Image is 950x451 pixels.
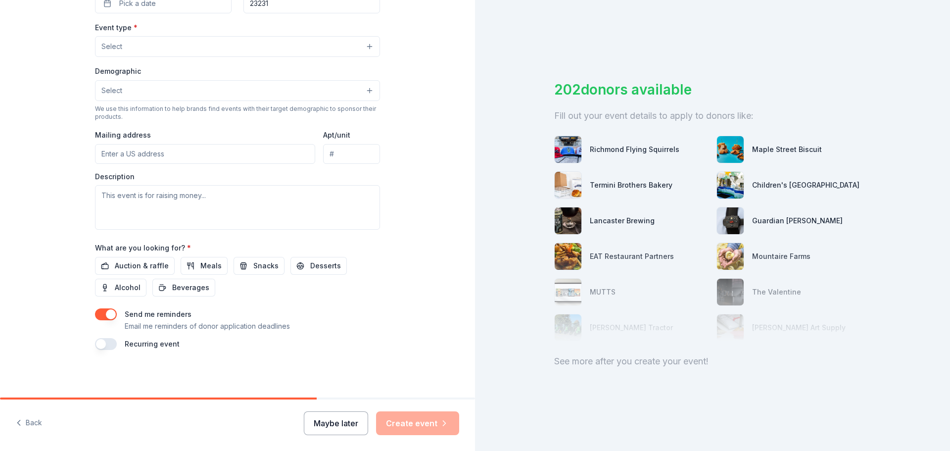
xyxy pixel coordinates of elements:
span: Auction & raffle [115,260,169,272]
div: Children's [GEOGRAPHIC_DATA] [752,179,859,191]
div: Fill out your event details to apply to donors like: [554,108,871,124]
span: Beverages [172,282,209,294]
button: Snacks [234,257,285,275]
button: Back [16,413,42,434]
button: Meals [181,257,228,275]
label: Event type [95,23,138,33]
div: See more after you create your event! [554,353,871,369]
img: photo for Termini Brothers Bakery [555,172,581,199]
div: Lancaster Brewing [590,215,655,227]
button: Alcohol [95,279,146,297]
label: Mailing address [95,130,151,140]
span: Desserts [310,260,341,272]
img: photo for Richmond Flying Squirrels [555,136,581,163]
button: Maybe later [304,411,368,435]
img: photo for Lancaster Brewing [555,207,581,234]
label: Apt/unit [323,130,350,140]
input: # [323,144,380,164]
button: Auction & raffle [95,257,175,275]
span: Select [101,41,122,52]
label: Description [95,172,135,182]
img: photo for Guardian Angel Device [717,207,744,234]
button: Select [95,36,380,57]
input: Enter a US address [95,144,315,164]
div: Guardian [PERSON_NAME] [752,215,843,227]
div: We use this information to help brands find events with their target demographic to sponsor their... [95,105,380,121]
span: Alcohol [115,282,141,294]
span: Select [101,85,122,97]
button: Beverages [152,279,215,297]
div: Termini Brothers Bakery [590,179,672,191]
span: Snacks [253,260,279,272]
label: Demographic [95,66,141,76]
button: Select [95,80,380,101]
span: Meals [200,260,222,272]
div: Maple Street Biscuit [752,144,822,155]
p: Email me reminders of donor application deadlines [125,320,290,332]
div: Richmond Flying Squirrels [590,144,679,155]
label: Send me reminders [125,310,191,318]
button: Desserts [290,257,347,275]
label: Recurring event [125,340,180,348]
label: What are you looking for? [95,243,191,253]
div: 202 donors available [554,79,871,100]
img: photo for Children's Museum of Richmond [717,172,744,199]
img: photo for Maple Street Biscuit [717,136,744,163]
